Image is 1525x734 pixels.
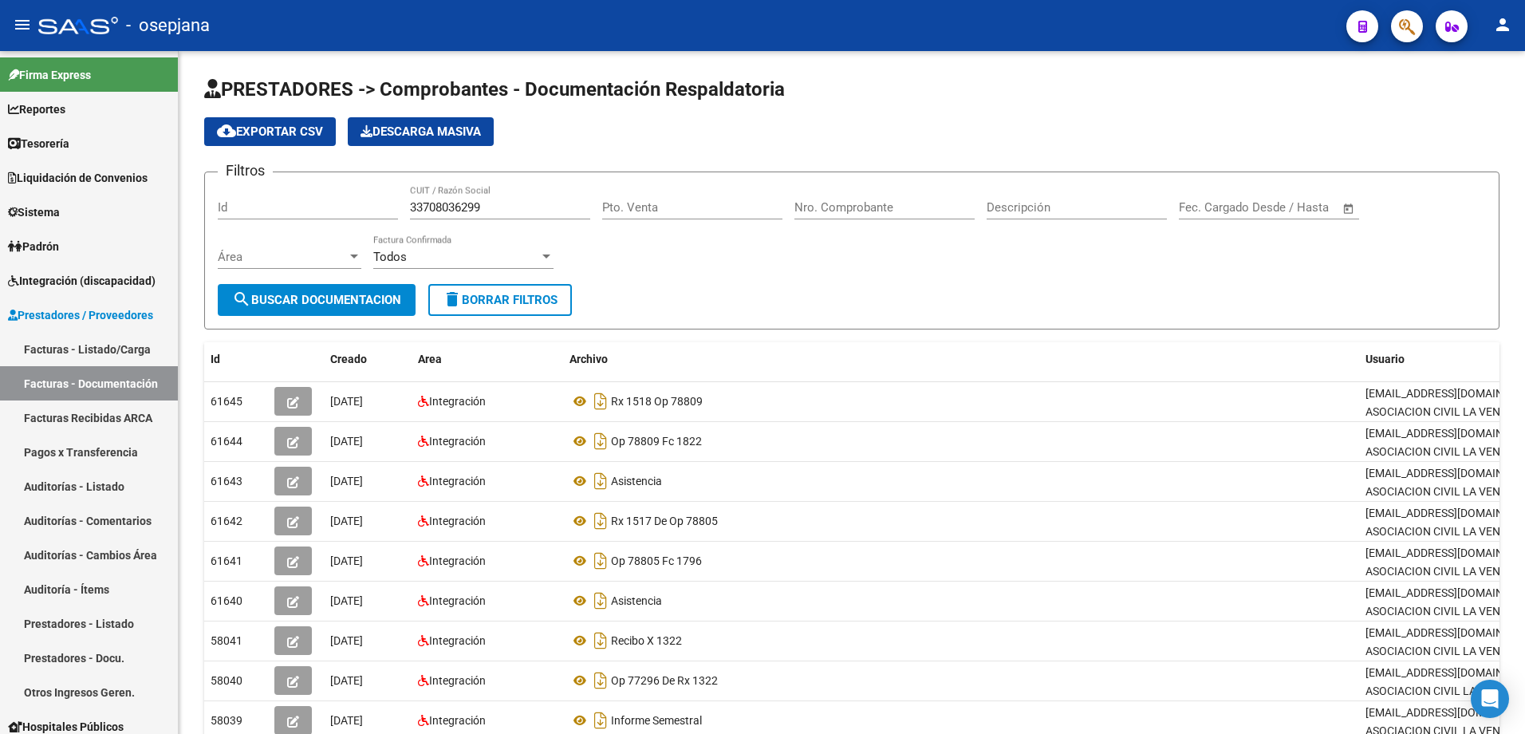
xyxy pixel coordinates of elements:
span: 61645 [211,395,242,408]
span: 61641 [211,554,242,567]
button: Buscar Documentacion [218,284,416,316]
span: PRESTADORES -> Comprobantes - Documentación Respaldatoria [204,78,785,101]
span: 61643 [211,475,242,487]
span: Rx 1517 De Op 78805 [611,515,718,527]
span: Creado [330,353,367,365]
span: Integración [429,594,486,607]
span: Asistencia [611,594,662,607]
i: Descargar documento [590,628,611,653]
span: Usuario [1365,353,1405,365]
span: 58040 [211,674,242,687]
span: Recibo X 1322 [611,634,682,647]
i: Descargar documento [590,508,611,534]
span: Integración [429,714,486,727]
span: [DATE] [330,714,363,727]
mat-icon: menu [13,15,32,34]
mat-icon: cloud_download [217,121,236,140]
span: 58041 [211,634,242,647]
i: Descargar documento [590,548,611,574]
datatable-header-cell: Id [204,342,268,377]
span: [DATE] [330,674,363,687]
div: Open Intercom Messenger [1471,680,1509,718]
span: Reportes [8,101,65,118]
datatable-header-cell: Area [412,342,563,377]
span: Padrón [8,238,59,255]
span: Borrar Filtros [443,293,558,307]
span: Firma Express [8,66,91,84]
span: 61644 [211,435,242,448]
span: Integración [429,395,486,408]
span: [DATE] [330,554,363,567]
span: Integración [429,435,486,448]
span: 61640 [211,594,242,607]
datatable-header-cell: Creado [324,342,412,377]
span: Todos [373,250,407,264]
span: Sistema [8,203,60,221]
span: Prestadores / Proveedores [8,306,153,324]
span: Integración [429,674,486,687]
input: Start date [1179,200,1231,215]
i: Descargar documento [590,389,611,414]
i: Descargar documento [590,468,611,494]
span: Op 78809 Fc 1822 [611,435,702,448]
span: Rx 1518 Op 78809 [611,395,703,408]
span: Archivo [569,353,608,365]
button: Descarga Masiva [348,117,494,146]
span: Integración (discapacidad) [8,272,156,290]
mat-icon: person [1493,15,1512,34]
mat-icon: delete [443,290,462,309]
span: 61642 [211,515,242,527]
span: Tesorería [8,135,69,152]
span: Asistencia [611,475,662,487]
span: Area [418,353,442,365]
button: Exportar CSV [204,117,336,146]
i: Descargar documento [590,708,611,733]
i: Descargar documento [590,428,611,454]
mat-icon: search [232,290,251,309]
span: Buscar Documentacion [232,293,401,307]
span: [DATE] [330,435,363,448]
span: Exportar CSV [217,124,323,139]
span: Id [211,353,220,365]
button: Borrar Filtros [428,284,572,316]
span: Integración [429,554,486,567]
span: - osepjana [126,8,210,43]
span: Integración [429,475,486,487]
span: Integración [429,515,486,527]
h3: Filtros [218,160,273,182]
span: [DATE] [330,395,363,408]
button: Open calendar [1340,199,1358,218]
span: [DATE] [330,475,363,487]
input: End date [1245,200,1322,215]
span: Op 77296 De Rx 1322 [611,674,718,687]
i: Descargar documento [590,668,611,693]
span: Informe Semestral [611,714,702,727]
app-download-masive: Descarga masiva de comprobantes (adjuntos) [348,117,494,146]
span: [DATE] [330,594,363,607]
span: Op 78805 Fc 1796 [611,554,702,567]
span: [DATE] [330,634,363,647]
span: [DATE] [330,515,363,527]
i: Descargar documento [590,588,611,614]
span: 58039 [211,714,242,727]
span: Liquidación de Convenios [8,169,148,187]
span: Integración [429,634,486,647]
span: Descarga Masiva [361,124,481,139]
datatable-header-cell: Archivo [563,342,1359,377]
span: Área [218,250,347,264]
